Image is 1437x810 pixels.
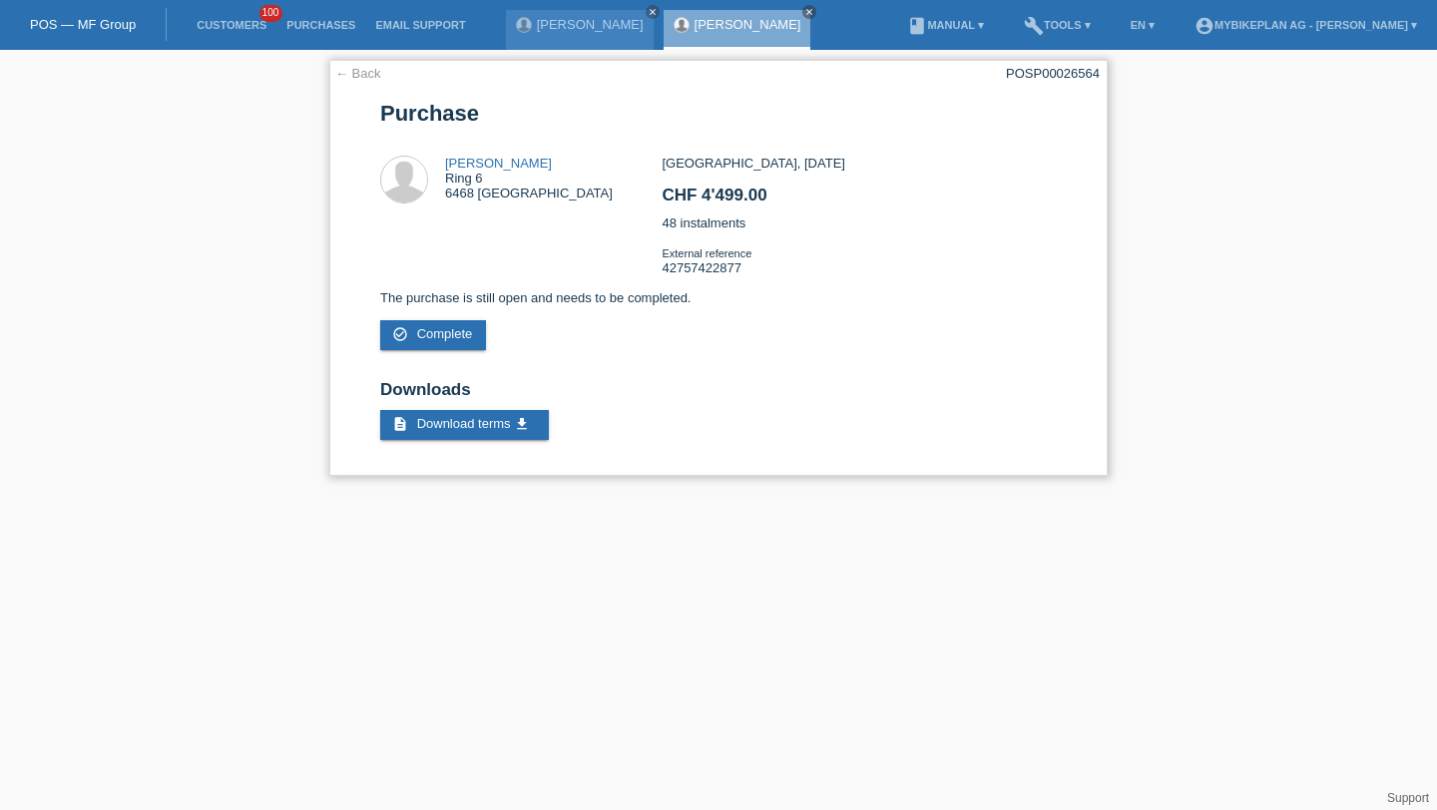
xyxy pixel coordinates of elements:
a: [PERSON_NAME] [537,17,644,32]
p: The purchase is still open and needs to be completed. [380,290,1057,305]
a: Purchases [276,19,365,31]
a: Email Support [365,19,475,31]
a: account_circleMybikeplan AG - [PERSON_NAME] ▾ [1185,19,1427,31]
span: 100 [259,5,283,22]
a: bookManual ▾ [897,19,994,31]
a: close [646,5,660,19]
span: Download terms [417,416,511,431]
i: account_circle [1195,16,1214,36]
div: POSP00026564 [1006,66,1100,81]
i: close [804,7,814,17]
a: EN ▾ [1121,19,1165,31]
a: POS — MF Group [30,17,136,32]
i: check_circle_outline [392,326,408,342]
h2: Downloads [380,380,1057,410]
h2: CHF 4'499.00 [662,186,1056,215]
div: [GEOGRAPHIC_DATA], [DATE] 48 instalments 42757422877 [662,156,1056,290]
span: External reference [662,247,751,259]
div: Ring 6 6468 [GEOGRAPHIC_DATA] [445,156,613,201]
h1: Purchase [380,101,1057,126]
i: get_app [514,416,530,432]
a: Support [1387,791,1429,805]
i: description [392,416,408,432]
i: book [907,16,927,36]
a: Customers [187,19,276,31]
a: description Download terms get_app [380,410,549,440]
i: build [1024,16,1044,36]
a: [PERSON_NAME] [445,156,552,171]
a: buildTools ▾ [1014,19,1101,31]
i: close [648,7,658,17]
a: [PERSON_NAME] [695,17,801,32]
a: close [802,5,816,19]
span: Complete [417,326,473,341]
a: ← Back [335,66,381,81]
a: check_circle_outline Complete [380,320,486,350]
